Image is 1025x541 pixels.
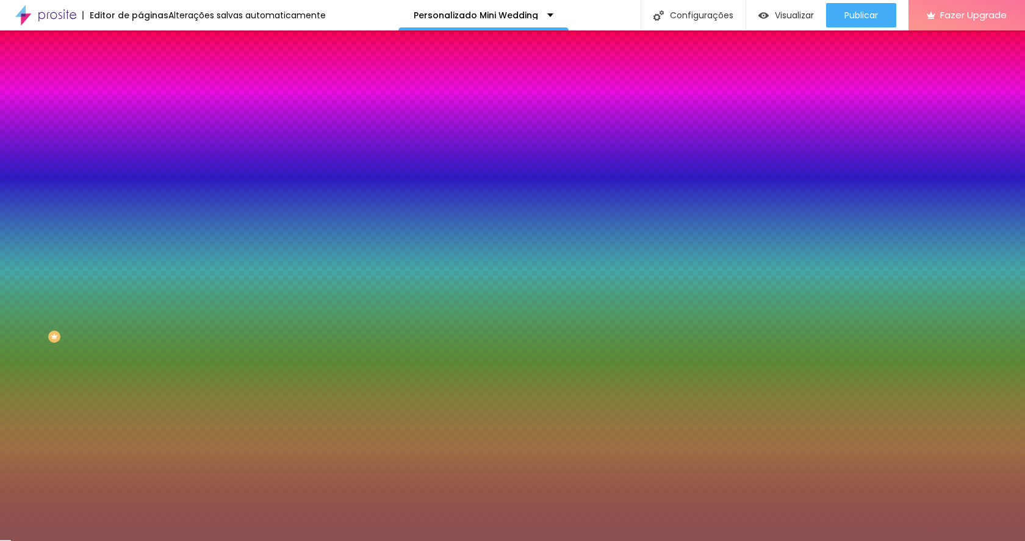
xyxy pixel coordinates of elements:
[758,10,769,21] img: view-1.svg
[653,10,664,21] img: Icone
[826,3,896,27] button: Publicar
[82,11,168,20] div: Editor de páginas
[168,11,326,20] div: Alterações salvas automaticamente
[746,3,826,27] button: Visualizar
[940,10,1007,20] span: Fazer Upgrade
[844,10,878,20] span: Publicar
[775,10,814,20] span: Visualizar
[414,11,538,20] p: Personalizado Mini Wedding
